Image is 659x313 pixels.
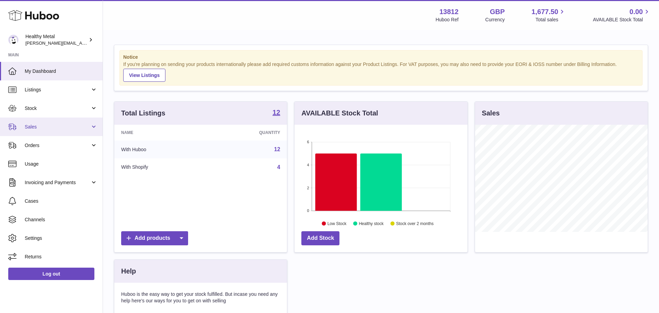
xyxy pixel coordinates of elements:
div: Healthy Metal [25,33,87,46]
h3: Total Listings [121,109,165,118]
a: View Listings [123,69,165,82]
span: Usage [25,161,97,167]
text: 0 [307,209,309,213]
a: Log out [8,268,94,280]
span: 1,677.50 [532,7,558,16]
a: 12 [273,109,280,117]
a: 1,677.50 Total sales [532,7,566,23]
span: Returns [25,254,97,260]
text: Low Stock [327,221,347,226]
span: My Dashboard [25,68,97,75]
span: [PERSON_NAME][EMAIL_ADDRESS][DOMAIN_NAME] [25,40,138,46]
span: Total sales [535,16,566,23]
span: Invoicing and Payments [25,179,90,186]
text: 6 [307,140,309,144]
span: AVAILABLE Stock Total [593,16,651,23]
a: 12 [274,146,280,152]
span: Sales [25,124,90,130]
div: Huboo Ref [436,16,459,23]
span: Cases [25,198,97,204]
div: Currency [485,16,505,23]
div: If you're planning on sending your products internationally please add required customs informati... [123,61,639,82]
strong: Notice [123,54,639,60]
span: Settings [25,235,97,242]
a: 0.00 AVAILABLE Stock Total [593,7,651,23]
p: Huboo is the easy way to get your stock fulfilled. But incase you need any help here's our ways f... [121,291,280,304]
a: Add Stock [301,231,339,245]
span: Stock [25,105,90,112]
span: Orders [25,142,90,149]
span: Channels [25,216,97,223]
span: Listings [25,87,90,93]
text: 2 [307,186,309,190]
th: Name [114,125,207,141]
span: 0.00 [629,7,643,16]
a: 4 [277,164,280,170]
a: Add products [121,231,188,245]
h3: Help [121,267,136,276]
h3: AVAILABLE Stock Total [301,109,378,118]
text: Stock over 2 months [396,221,433,226]
td: With Shopify [114,158,207,176]
h3: Sales [482,109,500,118]
img: jose@healthy-metal.com [8,35,19,45]
th: Quantity [207,125,287,141]
td: With Huboo [114,141,207,158]
text: Healthy stock [359,221,384,226]
text: 4 [307,163,309,167]
strong: GBP [490,7,505,16]
strong: 13812 [439,7,459,16]
strong: 12 [273,109,280,116]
